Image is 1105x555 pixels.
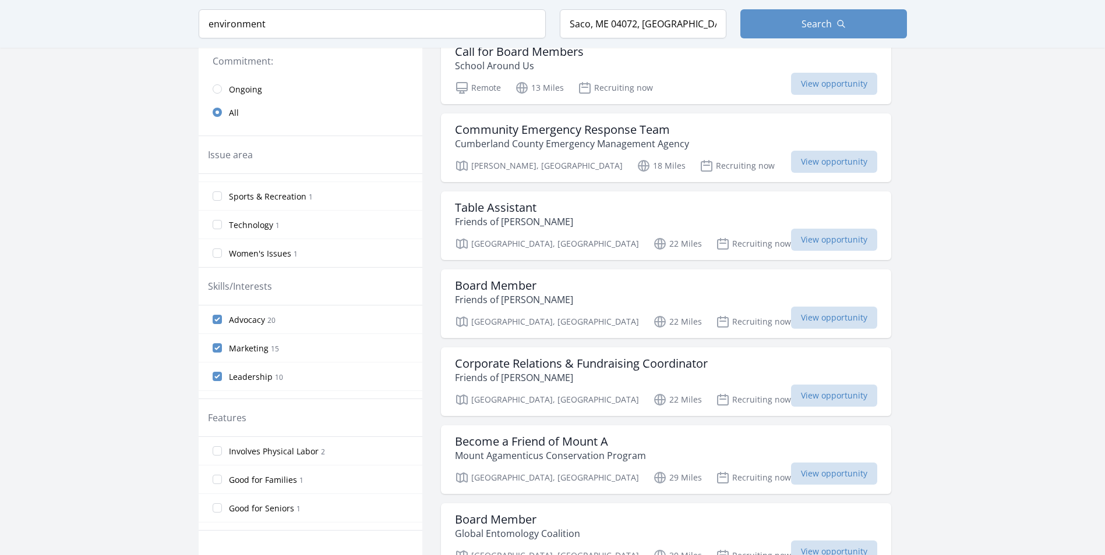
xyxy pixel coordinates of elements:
[309,192,313,202] span: 1
[229,474,297,486] span: Good for Families
[276,220,280,230] span: 1
[791,73,877,95] span: View opportunity
[213,446,222,456] input: Involves Physical Labor 2
[716,471,791,485] p: Recruiting now
[455,215,573,229] p: Friends of [PERSON_NAME]
[716,393,791,407] p: Recruiting now
[441,425,891,494] a: Become a Friend of Mount A Mount Agamenticus Conservation Program [GEOGRAPHIC_DATA], [GEOGRAPHIC_...
[455,237,639,251] p: [GEOGRAPHIC_DATA], [GEOGRAPHIC_DATA]
[455,526,580,540] p: Global Entomology Coalition
[455,357,708,371] h3: Corporate Relations & Fundraising Coordinator
[294,249,298,259] span: 1
[455,201,573,215] h3: Table Assistant
[229,107,239,119] span: All
[229,314,265,326] span: Advocacy
[208,279,272,293] legend: Skills/Interests
[213,343,222,353] input: Marketing 15
[208,411,246,425] legend: Features
[637,159,686,173] p: 18 Miles
[455,293,573,307] p: Friends of [PERSON_NAME]
[791,151,877,173] span: View opportunity
[455,279,573,293] h3: Board Member
[213,220,222,229] input: Technology 1
[455,59,584,73] p: School Around Us
[700,159,775,173] p: Recruiting now
[455,159,623,173] p: [PERSON_NAME], [GEOGRAPHIC_DATA]
[455,513,580,526] h3: Board Member
[455,371,708,385] p: Friends of [PERSON_NAME]
[271,344,279,354] span: 15
[199,9,546,38] input: Keyword
[455,315,639,329] p: [GEOGRAPHIC_DATA], [GEOGRAPHIC_DATA]
[455,471,639,485] p: [GEOGRAPHIC_DATA], [GEOGRAPHIC_DATA]
[213,475,222,484] input: Good for Families 1
[560,9,726,38] input: Location
[455,435,646,449] h3: Become a Friend of Mount A
[716,315,791,329] p: Recruiting now
[578,81,653,95] p: Recruiting now
[653,471,702,485] p: 29 Miles
[791,229,877,251] span: View opportunity
[199,77,422,101] a: Ongoing
[229,248,291,259] span: Women's Issues
[802,17,832,31] span: Search
[299,475,303,485] span: 1
[455,81,501,95] p: Remote
[296,504,301,514] span: 1
[208,148,253,162] legend: Issue area
[441,191,891,260] a: Table Assistant Friends of [PERSON_NAME] [GEOGRAPHIC_DATA], [GEOGRAPHIC_DATA] 22 Miles Recruiting...
[441,269,891,338] a: Board Member Friends of [PERSON_NAME] [GEOGRAPHIC_DATA], [GEOGRAPHIC_DATA] 22 Miles Recruiting no...
[740,9,907,38] button: Search
[791,385,877,407] span: View opportunity
[213,372,222,381] input: Leadership 10
[455,393,639,407] p: [GEOGRAPHIC_DATA], [GEOGRAPHIC_DATA]
[267,315,276,325] span: 20
[213,315,222,324] input: Advocacy 20
[229,343,269,354] span: Marketing
[321,447,325,457] span: 2
[791,307,877,329] span: View opportunity
[653,315,702,329] p: 22 Miles
[791,462,877,485] span: View opportunity
[455,137,689,151] p: Cumberland County Emergency Management Agency
[653,237,702,251] p: 22 Miles
[229,371,273,383] span: Leadership
[229,503,294,514] span: Good for Seniors
[515,81,564,95] p: 13 Miles
[455,123,689,137] h3: Community Emergency Response Team
[229,219,273,231] span: Technology
[441,113,891,182] a: Community Emergency Response Team Cumberland County Emergency Management Agency [PERSON_NAME], [G...
[213,248,222,258] input: Women's Issues 1
[455,449,646,462] p: Mount Agamenticus Conservation Program
[455,45,584,59] h3: Call for Board Members
[213,503,222,513] input: Good for Seniors 1
[653,393,702,407] p: 22 Miles
[441,35,891,104] a: Call for Board Members School Around Us Remote 13 Miles Recruiting now View opportunity
[199,101,422,124] a: All
[213,191,222,201] input: Sports & Recreation 1
[229,84,262,95] span: Ongoing
[716,237,791,251] p: Recruiting now
[275,372,283,382] span: 10
[213,54,408,68] legend: Commitment:
[229,446,319,457] span: Involves Physical Labor
[441,347,891,416] a: Corporate Relations & Fundraising Coordinator Friends of [PERSON_NAME] [GEOGRAPHIC_DATA], [GEOGRA...
[229,191,306,202] span: Sports & Recreation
